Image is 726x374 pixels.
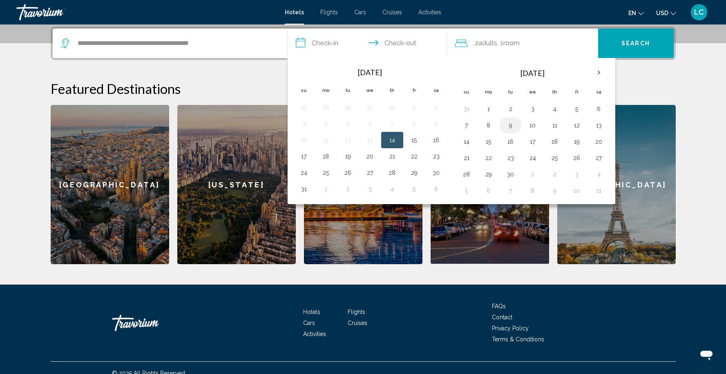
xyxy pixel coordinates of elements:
[382,9,402,16] a: Cruises
[297,118,311,129] button: Day 3
[386,167,399,178] button: Day 28
[430,134,443,146] button: Day 16
[364,151,377,162] button: Day 20
[460,169,473,180] button: Day 28
[504,103,517,115] button: Day 2
[297,134,311,146] button: Day 10
[492,314,512,321] a: Contact
[354,9,366,16] a: Cars
[348,309,365,315] a: Flights
[588,63,610,82] button: Next month
[386,134,399,146] button: Day 14
[570,103,583,115] button: Day 5
[319,183,333,195] button: Day 1
[693,341,719,367] iframe: Button to launch messaging window
[408,167,421,178] button: Day 29
[460,120,473,131] button: Day 7
[364,102,377,113] button: Day 30
[408,134,421,146] button: Day 15
[386,151,399,162] button: Day 21
[548,120,561,131] button: Day 11
[526,185,539,196] button: Day 8
[504,136,517,147] button: Day 16
[112,311,194,335] a: Travorium
[364,167,377,178] button: Day 27
[285,9,304,16] a: Hotels
[342,151,355,162] button: Day 19
[297,102,311,113] button: Day 27
[319,102,333,113] button: Day 28
[592,120,605,131] button: Day 13
[364,183,377,195] button: Day 3
[386,102,399,113] button: Day 31
[460,152,473,164] button: Day 21
[51,80,676,97] h2: Featured Destinations
[526,103,539,115] button: Day 3
[478,63,588,83] th: [DATE]
[482,169,495,180] button: Day 29
[656,10,668,16] span: USD
[504,169,517,180] button: Day 30
[430,102,443,113] button: Day 2
[303,309,320,315] a: Hotels
[621,40,650,47] span: Search
[526,136,539,147] button: Day 17
[482,136,495,147] button: Day 15
[303,320,315,326] span: Cars
[319,134,333,146] button: Day 11
[408,151,421,162] button: Day 22
[548,136,561,147] button: Day 18
[430,167,443,178] button: Day 30
[482,152,495,164] button: Day 22
[460,136,473,147] button: Day 14
[492,336,544,343] a: Terms & Conditions
[497,38,520,49] span: , 1
[570,185,583,196] button: Day 10
[51,105,169,264] div: [GEOGRAPHIC_DATA]
[598,29,674,58] button: Search
[570,152,583,164] button: Day 26
[592,185,605,196] button: Day 11
[408,183,421,195] button: Day 5
[482,103,495,115] button: Day 1
[570,120,583,131] button: Day 12
[592,136,605,147] button: Day 20
[297,183,311,195] button: Day 31
[592,152,605,164] button: Day 27
[460,103,473,115] button: Day 31
[177,105,296,264] a: [US_STATE]
[430,151,443,162] button: Day 23
[482,120,495,131] button: Day 8
[342,183,355,195] button: Day 2
[319,118,333,129] button: Day 4
[570,169,583,180] button: Day 3
[303,331,326,337] a: Activities
[492,303,506,309] span: FAQs
[348,320,367,326] a: Cruises
[557,105,676,264] a: [GEOGRAPHIC_DATA]
[418,9,441,16] a: Activities
[408,118,421,129] button: Day 8
[320,9,338,16] a: Flights
[386,118,399,129] button: Day 7
[570,136,583,147] button: Day 19
[492,325,529,332] a: Privacy Policy
[288,29,447,58] button: Check in and out dates
[460,185,473,196] button: Day 5
[319,167,333,178] button: Day 25
[342,102,355,113] button: Day 29
[475,38,497,49] span: 2
[430,183,443,195] button: Day 6
[548,169,561,180] button: Day 2
[656,7,676,19] button: Change currency
[430,118,443,129] button: Day 9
